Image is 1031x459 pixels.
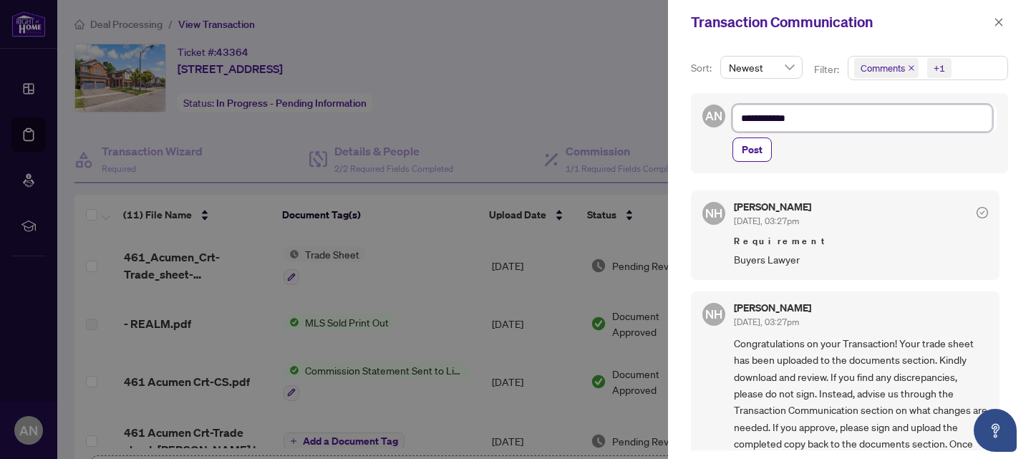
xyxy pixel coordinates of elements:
span: Comments [854,58,919,78]
span: Post [742,138,763,161]
span: Requirement [734,234,988,248]
span: NH [705,305,722,324]
span: Buyers Lawyer [734,251,988,268]
button: Open asap [974,409,1017,452]
div: +1 [934,61,945,75]
div: Transaction Communication [691,11,989,33]
span: close [908,64,915,72]
button: Post [732,137,772,162]
span: NH [705,204,722,223]
span: [DATE], 03:27pm [734,216,799,226]
span: Newest [729,57,794,78]
span: [DATE], 03:27pm [734,317,799,327]
p: Filter: [814,62,841,77]
span: close [994,17,1004,27]
h5: [PERSON_NAME] [734,303,811,313]
span: AN [705,107,722,125]
p: Sort: [691,60,715,76]
span: check-circle [977,207,988,218]
h5: [PERSON_NAME] [734,202,811,212]
span: Comments [861,61,905,75]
